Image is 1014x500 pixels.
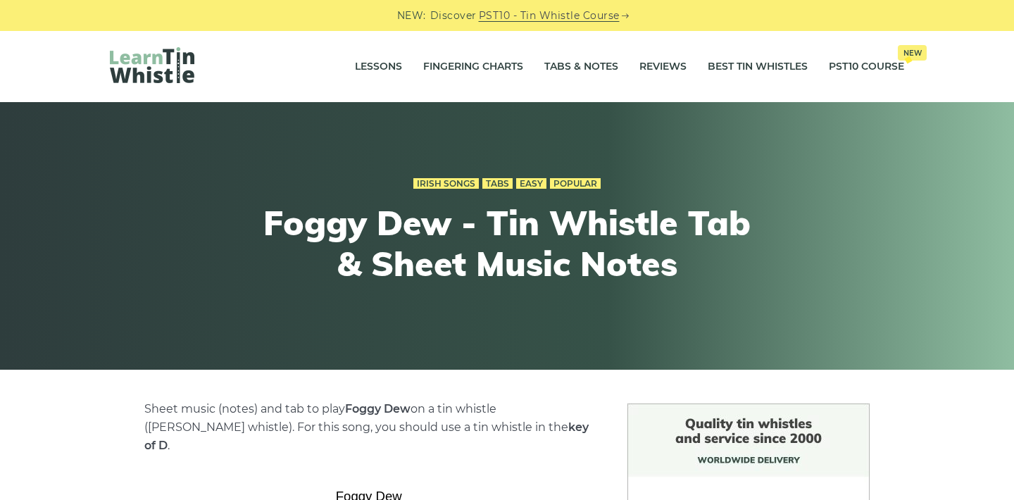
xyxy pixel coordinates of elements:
[110,47,194,83] img: LearnTinWhistle.com
[516,178,546,189] a: Easy
[708,49,808,85] a: Best Tin Whistles
[550,178,601,189] a: Popular
[829,49,904,85] a: PST10 CourseNew
[544,49,618,85] a: Tabs & Notes
[423,49,523,85] a: Fingering Charts
[144,400,594,455] p: Sheet music (notes) and tab to play on a tin whistle ([PERSON_NAME] whistle). For this song, you ...
[248,203,766,284] h1: Foggy Dew - Tin Whistle Tab & Sheet Music Notes
[482,178,513,189] a: Tabs
[898,45,927,61] span: New
[639,49,687,85] a: Reviews
[413,178,479,189] a: Irish Songs
[355,49,402,85] a: Lessons
[345,402,411,415] strong: Foggy Dew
